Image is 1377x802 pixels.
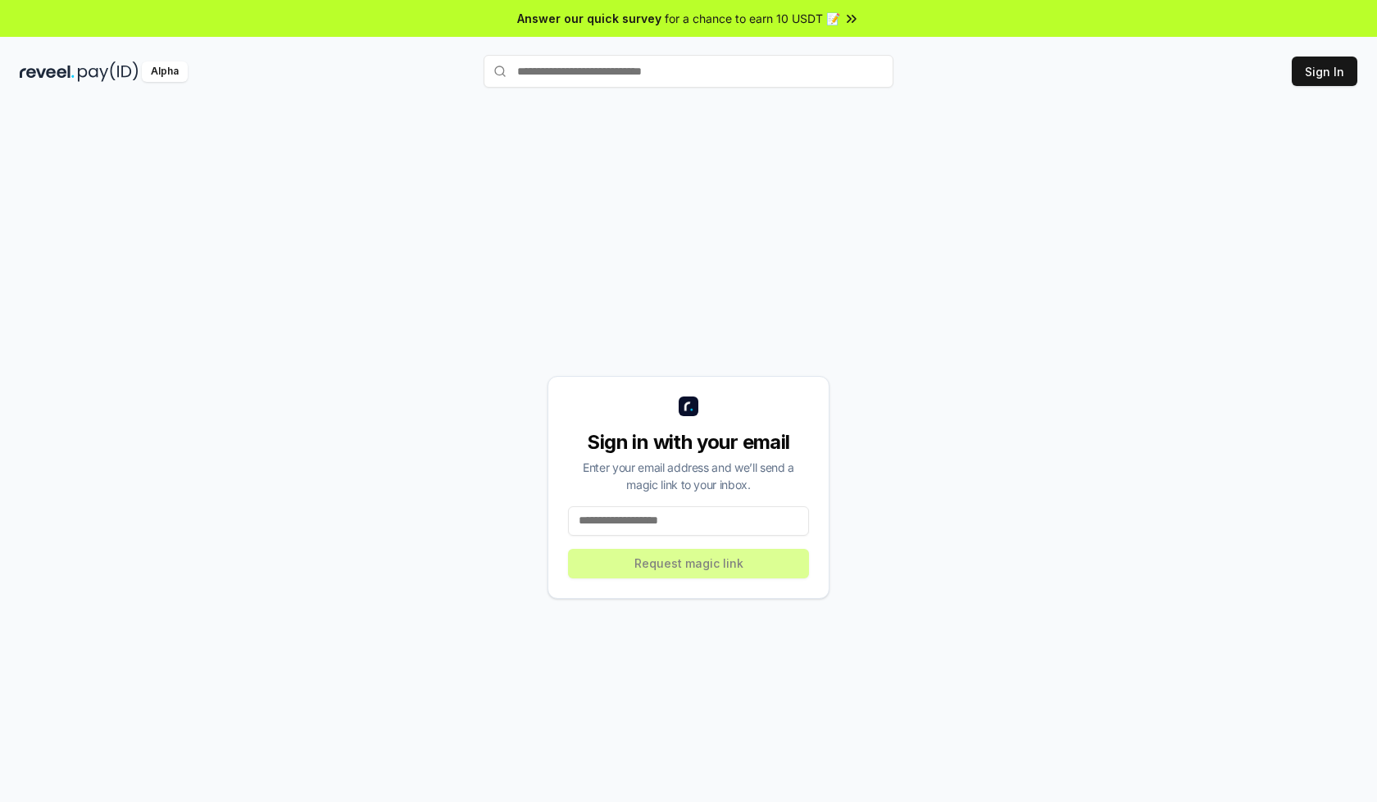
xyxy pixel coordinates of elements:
[679,396,698,416] img: logo_small
[142,61,188,82] div: Alpha
[517,10,661,27] span: Answer our quick survey
[568,429,809,455] div: Sign in with your email
[1292,57,1357,86] button: Sign In
[568,459,809,493] div: Enter your email address and we’ll send a magic link to your inbox.
[20,61,75,82] img: reveel_dark
[665,10,840,27] span: for a chance to earn 10 USDT 📝
[78,61,139,82] img: pay_id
